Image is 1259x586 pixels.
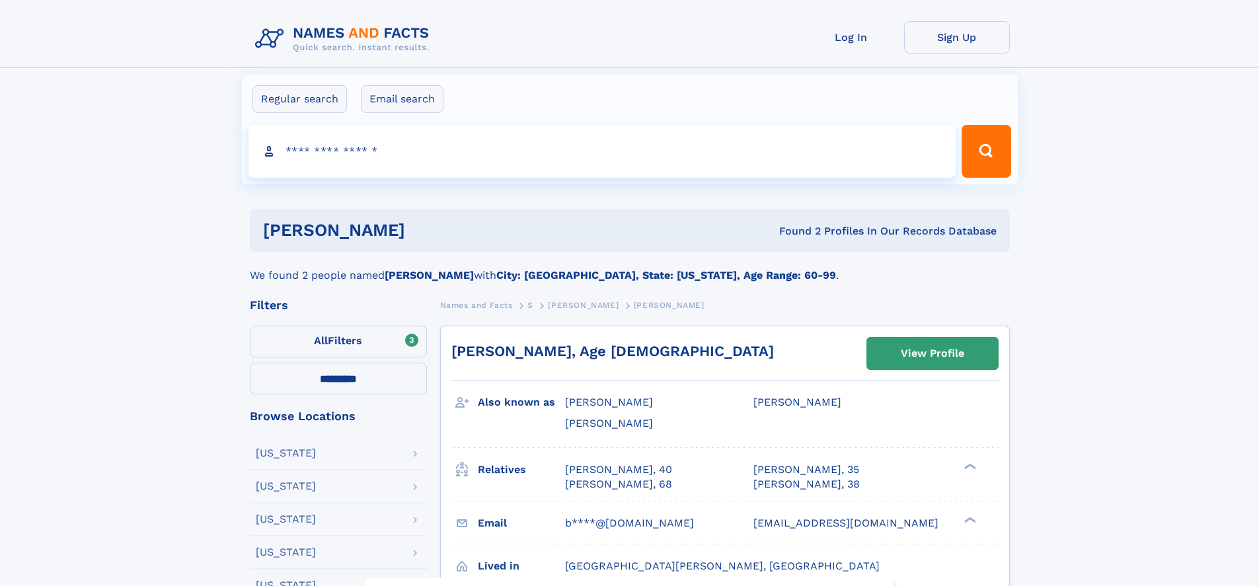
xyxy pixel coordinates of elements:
[250,21,440,57] img: Logo Names and Facts
[753,517,938,529] span: [EMAIL_ADDRESS][DOMAIN_NAME]
[798,21,904,54] a: Log In
[753,477,860,492] a: [PERSON_NAME], 38
[753,396,841,408] span: [PERSON_NAME]
[548,301,619,310] span: [PERSON_NAME]
[361,85,443,113] label: Email search
[548,297,619,313] a: [PERSON_NAME]
[565,417,653,429] span: [PERSON_NAME]
[250,410,427,422] div: Browse Locations
[565,560,880,572] span: [GEOGRAPHIC_DATA][PERSON_NAME], [GEOGRAPHIC_DATA]
[256,547,316,558] div: [US_STATE]
[385,269,474,281] b: [PERSON_NAME]
[440,297,513,313] a: Names and Facts
[901,338,964,369] div: View Profile
[962,125,1011,178] button: Search Button
[250,299,427,311] div: Filters
[867,338,998,369] a: View Profile
[592,224,997,238] div: Found 2 Profiles In Our Records Database
[565,396,653,408] span: [PERSON_NAME]
[256,481,316,492] div: [US_STATE]
[634,301,705,310] span: [PERSON_NAME]
[961,462,977,470] div: ❯
[256,514,316,525] div: [US_STATE]
[904,21,1010,54] a: Sign Up
[252,85,347,113] label: Regular search
[478,512,565,534] h3: Email
[527,301,533,310] span: S
[496,269,836,281] b: City: [GEOGRAPHIC_DATA], State: [US_STATE], Age Range: 60-99
[478,458,565,481] h3: Relatives
[753,462,859,477] a: [PERSON_NAME], 35
[451,343,774,359] a: [PERSON_NAME], Age [DEMOGRAPHIC_DATA]
[527,297,533,313] a: S
[314,334,328,347] span: All
[565,477,672,492] a: [PERSON_NAME], 68
[478,555,565,577] h3: Lived in
[256,448,316,458] div: [US_STATE]
[478,391,565,414] h3: Also known as
[565,462,672,477] a: [PERSON_NAME], 40
[263,222,592,238] h1: [PERSON_NAME]
[250,326,427,357] label: Filters
[961,515,977,524] div: ❯
[248,125,956,178] input: search input
[250,252,1010,283] div: We found 2 people named with .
